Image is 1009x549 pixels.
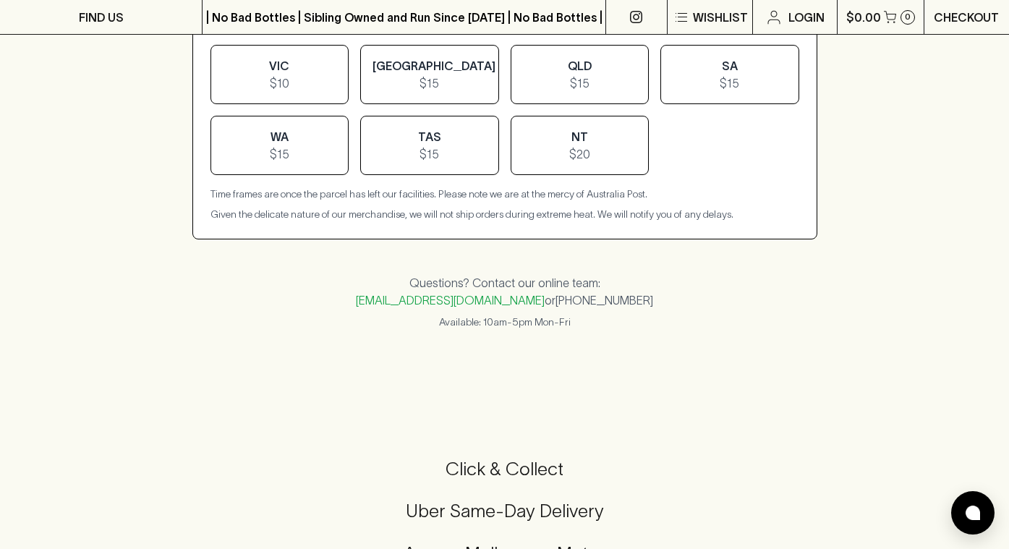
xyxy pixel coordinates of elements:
span: $20 [523,145,637,163]
span: TAS [418,130,441,143]
p: Wishlist [693,9,748,26]
span: [GEOGRAPHIC_DATA] [372,59,495,72]
p: 0 [905,13,911,21]
h5: Click & Collect [17,457,992,481]
span: $15 [372,75,487,92]
p: or [192,291,817,309]
span: $10 [223,75,337,92]
span: $15 [372,145,487,163]
img: bubble-icon [966,506,980,520]
p: Available: 10am-5pm Mon-Fri [192,315,817,329]
a: [EMAIL_ADDRESS][DOMAIN_NAME] [356,294,545,307]
h5: Uber Same-Day Delivery [17,499,992,523]
span: $15 [673,75,787,92]
p: FIND US [79,9,124,26]
p: Login [788,9,825,26]
span: VIC [269,59,289,72]
p: Given the delicate nature of our merchandise, we will not ship orders during extreme heat. We wil... [210,207,799,221]
p: $0.00 [846,9,881,26]
p: Checkout [934,9,999,26]
span: $15 [523,75,637,92]
span: WA [271,130,289,143]
span: [PHONE_NUMBER] [555,294,653,307]
span: $15 [223,145,337,163]
span: SA [722,59,738,72]
p: Time frames are once the parcel has left our facilities. Please note we are at the mercy of Austr... [210,187,799,201]
span: NT [571,130,588,143]
span: QLD [568,59,592,72]
p: Questions? Contact our online team: [192,274,817,291]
